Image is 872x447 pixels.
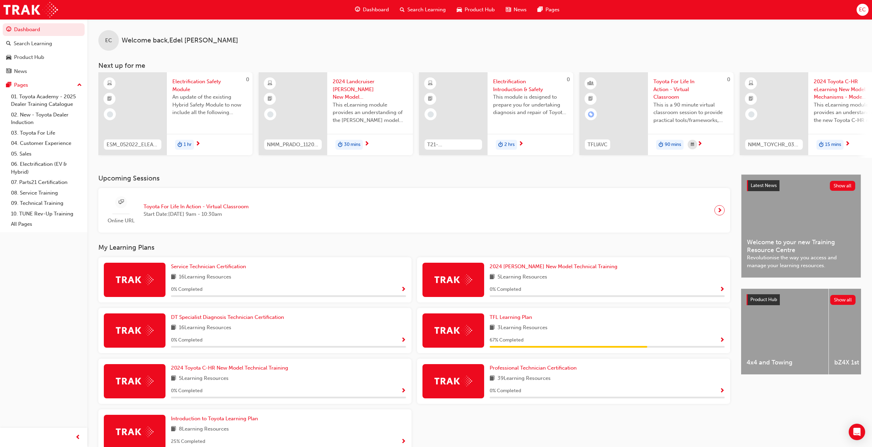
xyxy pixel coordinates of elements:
span: 39 Learning Resources [498,374,551,383]
span: learningRecordVerb_NONE-icon [428,111,434,117]
span: 0 [246,76,249,83]
a: guage-iconDashboard [349,3,394,17]
img: Trak [434,325,472,336]
span: 3 Learning Resources [498,324,548,332]
span: car-icon [6,54,11,61]
span: guage-icon [355,5,360,14]
span: search-icon [6,41,11,47]
button: Show Progress [720,336,725,345]
span: Latest News [751,183,777,188]
span: T21-FOD_HVIS_PREREQ [427,141,479,149]
span: duration-icon [177,140,182,149]
span: book-icon [171,425,176,434]
span: news-icon [6,69,11,75]
span: car-icon [457,5,462,14]
span: next-icon [717,206,722,215]
span: booktick-icon [428,95,433,103]
span: NMM_TOYCHR_032024_MODULE_1 [748,141,800,149]
a: 08. Service Training [8,188,85,198]
span: duration-icon [819,140,824,149]
span: duration-icon [659,140,663,149]
h3: Next up for me [87,62,872,70]
span: next-icon [195,141,200,147]
span: next-icon [697,141,702,147]
span: learningRecordVerb_ENROLL-icon [588,111,594,117]
div: Search Learning [14,40,52,48]
span: learningResourceType_ELEARNING-icon [107,79,112,88]
span: Welcome to your new Training Resource Centre [747,238,855,254]
span: learningRecordVerb_NONE-icon [748,111,754,117]
a: News [3,65,85,78]
a: Service Technician Certification [171,263,249,271]
span: pages-icon [538,5,543,14]
a: 4x4 and Towing [741,289,828,374]
a: news-iconNews [500,3,532,17]
img: Trak [434,274,472,285]
button: Pages [3,79,85,91]
img: Trak [434,376,472,386]
span: booktick-icon [749,95,753,103]
span: Start Date: [DATE] 9am - 10:30am [144,210,249,218]
span: Welcome back , Edel [PERSON_NAME] [122,37,238,45]
a: NMM_PRADO_112024_MODULE_12024 Landcruiser [PERSON_NAME] New Model Mechanisms - Model Outline 1Thi... [259,72,413,155]
a: 03. Toyota For Life [8,128,85,138]
a: Search Learning [3,37,85,50]
span: Toyota For Life In Action - Virtual Classroom [653,78,728,101]
button: Show all [830,295,856,305]
span: 4x4 and Towing [747,359,823,367]
span: 2024 Toyota C-HR New Model Technical Training [171,365,288,371]
button: DashboardSearch LearningProduct HubNews [3,22,85,79]
span: 2 hrs [504,141,515,149]
a: 0TFLIAVCToyota For Life In Action - Virtual ClassroomThis is a 90 minute virtual classroom sessio... [579,72,734,155]
a: search-iconSearch Learning [394,3,451,17]
span: Online URL [104,217,138,225]
div: News [14,67,27,75]
span: ESM_052022_ELEARN [107,141,159,149]
span: book-icon [171,273,176,282]
span: 30 mins [344,141,360,149]
button: EC [857,4,869,16]
span: Show Progress [720,287,725,293]
span: 1 hr [184,141,192,149]
span: news-icon [506,5,511,14]
span: 0 % Completed [171,286,202,294]
span: Show Progress [720,337,725,344]
span: 2024 Landcruiser [PERSON_NAME] New Model Mechanisms - Model Outline 1 [333,78,407,101]
a: 04. Customer Experience [8,138,85,149]
span: learningResourceType_ELEARNING-icon [749,79,753,88]
a: DT Specialist Diagnosis Technician Certification [171,313,287,321]
span: Electrification Safety Module [172,78,247,93]
a: 07. Parts21 Certification [8,177,85,188]
a: Dashboard [3,23,85,36]
span: Search Learning [407,6,446,14]
span: book-icon [490,273,495,282]
a: 02. New - Toyota Dealer Induction [8,110,85,128]
span: Show Progress [720,388,725,394]
span: 16 Learning Resources [179,273,231,282]
span: Dashboard [363,6,389,14]
span: 16 Learning Resources [179,324,231,332]
span: 0 [567,76,570,83]
span: Show Progress [401,388,406,394]
a: TFL Learning Plan [490,313,535,321]
span: duration-icon [498,140,503,149]
button: Show all [830,181,856,191]
div: Product Hub [14,53,44,61]
span: prev-icon [75,433,81,442]
span: learningResourceType_INSTRUCTOR_LED-icon [588,79,593,88]
button: Show Progress [401,336,406,345]
div: Pages [14,81,28,89]
a: All Pages [8,219,85,229]
span: EC [859,6,866,14]
a: 06. Electrification (EV & Hybrid) [8,159,85,177]
span: 2024 [PERSON_NAME] New Model Technical Training [490,263,617,270]
span: 25 % Completed [171,438,205,446]
span: Show Progress [401,439,406,445]
span: NMM_PRADO_112024_MODULE_1 [267,141,319,149]
span: book-icon [171,324,176,332]
span: up-icon [77,81,82,90]
span: DT Specialist Diagnosis Technician Certification [171,314,284,320]
span: 0 % Completed [490,286,521,294]
h3: Upcoming Sessions [98,174,730,182]
a: Online URLToyota For Life In Action - Virtual ClassroomStart Date:[DATE] 9am - 10:30am [104,194,725,227]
